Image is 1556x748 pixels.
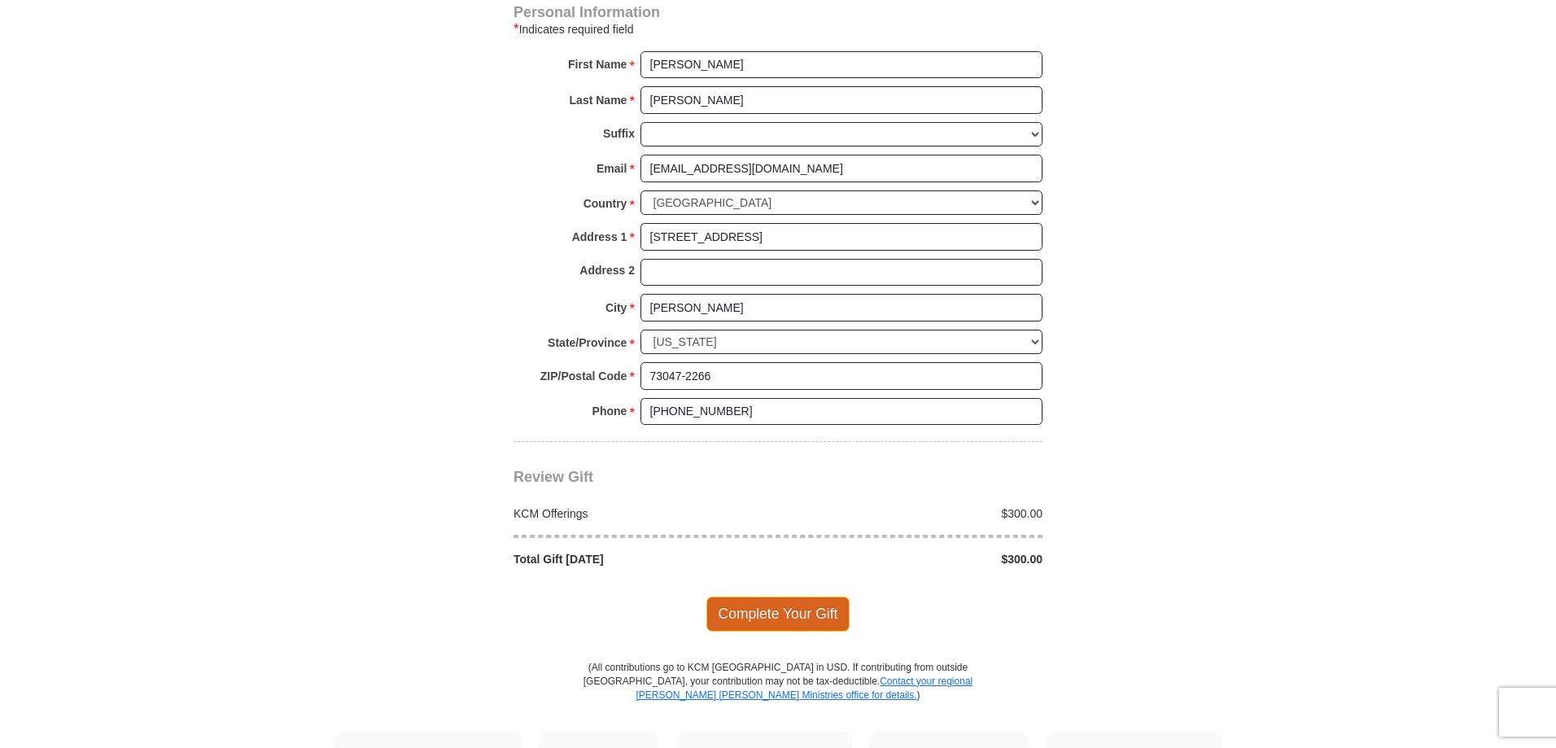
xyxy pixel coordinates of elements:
h4: Personal Information [514,6,1042,19]
span: Review Gift [514,469,593,485]
div: $300.00 [778,505,1051,522]
p: (All contributions go to KCM [GEOGRAPHIC_DATA] in USD. If contributing from outside [GEOGRAPHIC_D... [583,661,973,732]
a: Contact your regional [PERSON_NAME] [PERSON_NAME] Ministries office for details. [636,676,972,701]
strong: Address 2 [579,259,635,282]
strong: First Name [568,53,627,76]
span: Complete Your Gift [706,597,850,631]
div: Total Gift [DATE] [505,551,779,567]
strong: ZIP/Postal Code [540,365,627,387]
div: $300.00 [778,551,1051,567]
strong: Suffix [603,122,635,145]
strong: Last Name [570,89,627,112]
strong: City [605,296,627,319]
div: KCM Offerings [505,505,779,522]
strong: Phone [592,400,627,422]
strong: Address 1 [572,225,627,248]
div: Indicates required field [514,20,1042,39]
strong: Country [583,192,627,215]
strong: State/Province [548,331,627,354]
strong: Email [597,157,627,180]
